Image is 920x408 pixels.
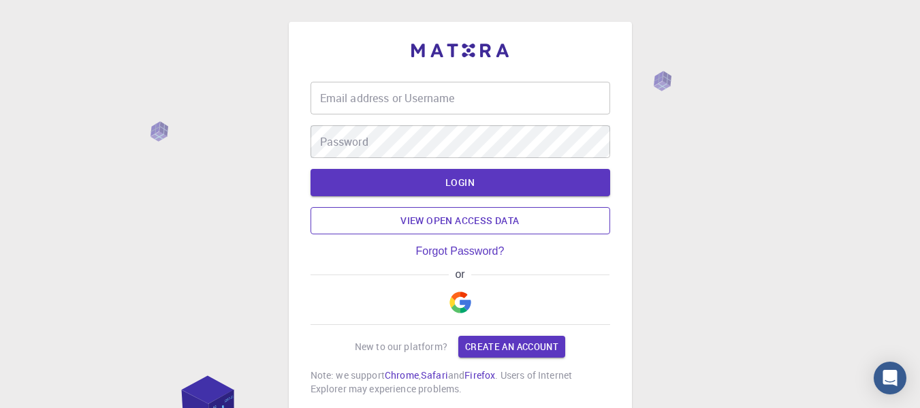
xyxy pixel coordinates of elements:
a: View open access data [311,207,610,234]
div: Open Intercom Messenger [874,362,906,394]
a: Chrome [385,368,419,381]
a: Forgot Password? [416,245,505,257]
a: Create an account [458,336,565,358]
button: LOGIN [311,169,610,196]
p: New to our platform? [355,340,447,354]
img: Google [449,292,471,313]
span: or [449,268,471,281]
a: Safari [421,368,448,381]
a: Firefox [464,368,495,381]
p: Note: we support , and . Users of Internet Explorer may experience problems. [311,368,610,396]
